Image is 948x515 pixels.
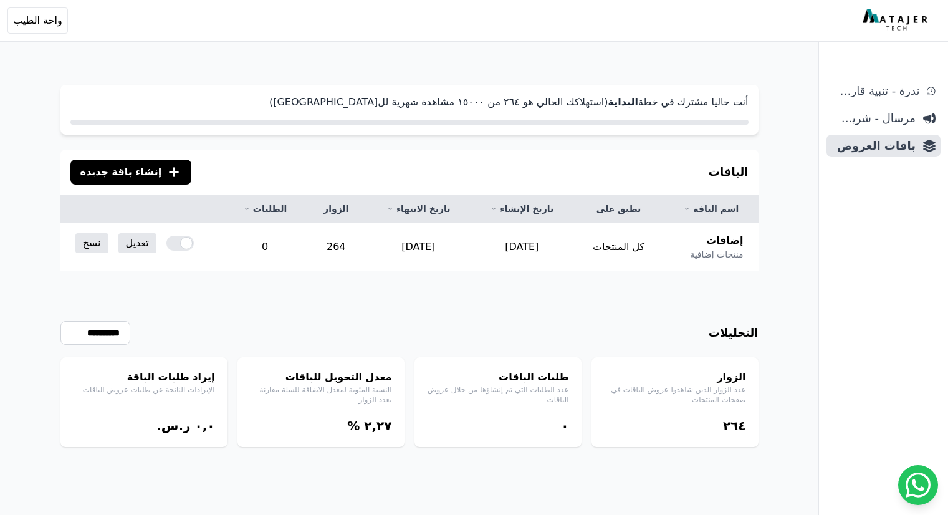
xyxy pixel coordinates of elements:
[239,203,291,215] a: الطلبات
[364,418,391,433] bdi: ٢,٢٧
[485,203,558,215] a: تاريخ الإنشاء
[470,223,573,271] td: [DATE]
[80,165,162,180] span: إنشاء باقة جديدة
[70,95,749,110] p: أنت حاليا مشترك في خطة (استهلاكك الحالي هو ٢٦٤ من ١٥۰۰۰ مشاهدة شهرية لل[GEOGRAPHIC_DATA])
[118,233,156,253] a: تعديل
[13,13,62,28] span: واحة الطيب
[706,233,744,248] span: إضافات
[604,370,746,385] h4: الزوار
[194,418,214,433] bdi: ۰,۰
[709,163,749,181] h3: الباقات
[366,223,470,271] td: [DATE]
[70,160,192,185] button: إنشاء باقة جديدة
[73,385,215,395] p: الإيرادات الناتجة عن طلبات عروض الباقات
[381,203,455,215] a: تاريخ الانتهاء
[679,203,743,215] a: اسم الباقة
[347,418,360,433] span: %
[305,223,366,271] td: 264
[831,110,916,127] span: مرسال - شريط دعاية
[831,137,916,155] span: باقات العروض
[305,195,366,223] th: الزوار
[608,96,638,108] strong: البداية
[604,417,746,435] div: ٢٦٤
[427,385,569,405] p: عدد الطلبات التي تم إنشاؤها من خلال عروض الباقات
[690,248,743,261] span: منتجات إضافية
[156,418,190,433] span: ر.س.
[709,324,759,342] h3: التحليلات
[573,195,664,223] th: تطبق على
[224,223,306,271] td: 0
[250,370,392,385] h4: معدل التحويل للباقات
[73,370,215,385] h4: إيراد طلبات الباقة
[75,233,108,253] a: نسخ
[7,7,68,34] button: واحة الطيب
[604,385,746,405] p: عدد الزوار الذين شاهدوا عروض الباقات في صفحات المنتجات
[831,82,919,100] span: ندرة - تنبية قارب علي النفاذ
[427,417,569,435] div: ۰
[250,385,392,405] p: النسبة المئوية لمعدل الاضافة للسلة مقارنة بعدد الزوار
[427,370,569,385] h4: طلبات الباقات
[573,223,664,271] td: كل المنتجات
[863,9,931,32] img: MatajerTech Logo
